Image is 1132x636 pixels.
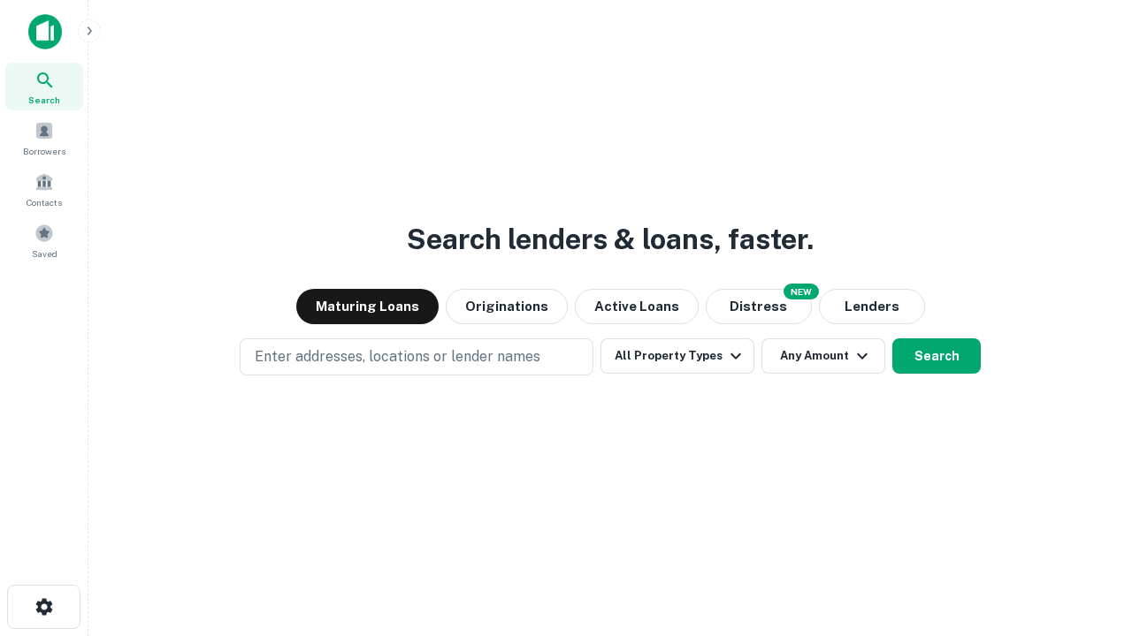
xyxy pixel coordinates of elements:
[255,346,540,367] p: Enter addresses, locations or lender names
[5,114,83,162] a: Borrowers
[706,289,812,324] button: Search distressed loans with lien and other non-mortgage details.
[575,289,699,324] button: Active Loans
[28,93,60,107] span: Search
[600,338,754,374] button: All Property Types
[1044,495,1132,579] iframe: Chat Widget
[32,246,57,261] span: Saved
[5,216,83,264] a: Saved
[296,289,439,324] button: Maturing Loans
[27,195,62,209] span: Contacts
[5,165,83,213] a: Contacts
[5,63,83,110] a: Search
[23,144,65,158] span: Borrowers
[407,218,814,261] h3: Search lenders & loans, faster.
[784,284,819,299] div: NEW
[819,289,925,324] button: Lenders
[446,289,568,324] button: Originations
[761,338,885,374] button: Any Amount
[28,14,62,49] img: capitalize-icon.png
[892,338,981,374] button: Search
[240,338,593,375] button: Enter addresses, locations or lender names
